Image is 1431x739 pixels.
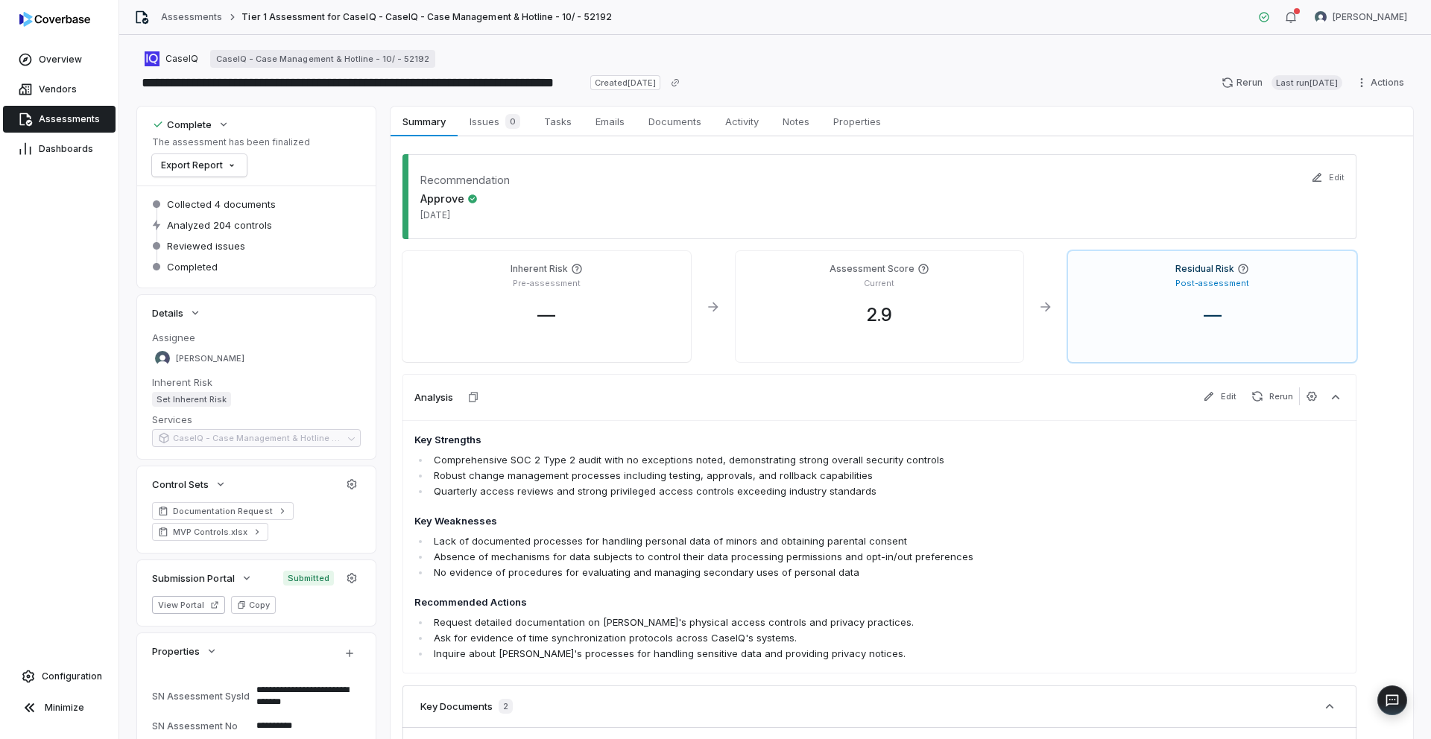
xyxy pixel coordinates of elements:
[167,218,272,232] span: Analyzed 204 controls
[152,392,231,407] span: Set Inherent Risk
[176,353,244,364] span: [PERSON_NAME]
[538,112,578,131] span: Tasks
[1307,162,1349,193] button: Edit
[414,514,1158,529] h4: Key Weaknesses
[152,331,361,344] dt: Assignee
[152,571,235,585] span: Submission Portal
[511,263,568,275] h4: Inherent Risk
[231,596,276,614] button: Copy
[167,239,245,253] span: Reviewed issues
[414,433,1158,448] h4: Key Strengths
[152,596,225,614] button: View Portal
[3,76,116,103] a: Vendors
[152,644,200,658] span: Properties
[152,154,247,177] button: Export Report
[161,11,222,23] a: Assessments
[152,118,212,131] div: Complete
[45,702,84,714] span: Minimize
[430,533,1158,549] li: Lack of documented processes for handling personal data of minors and obtaining parental consent
[430,549,1158,565] li: Absence of mechanisms for data subjects to control their data processing permissions and opt-in/o...
[39,83,77,95] span: Vendors
[152,691,250,702] div: SN Assessment SysId
[6,663,113,690] a: Configuration
[1213,72,1351,94] button: RerunLast run[DATE]
[210,50,435,68] a: CaseIQ - Case Management & Hotline - 10/ - 52192
[152,502,294,520] a: Documentation Request
[1197,387,1242,405] button: Edit
[173,526,247,538] span: MVP Controls.xlsx
[864,278,894,289] p: Current
[777,112,815,131] span: Notes
[397,112,451,131] span: Summary
[719,112,765,131] span: Activity
[3,106,116,133] a: Assessments
[152,523,268,541] a: MVP Controls.xlsx
[525,304,567,326] span: —
[1333,11,1407,23] span: [PERSON_NAME]
[155,351,170,366] img: Samuel Folarin avatar
[430,565,1158,580] li: No evidence of procedures for evaluating and managing secondary uses of personal data
[420,209,478,221] span: [DATE]
[1272,75,1342,90] span: Last run [DATE]
[283,571,334,586] span: Submitted
[414,595,1158,610] h4: Recommended Actions
[420,172,510,188] dt: Recommendation
[148,471,231,498] button: Control Sets
[152,136,310,148] p: The assessment has been finalized
[148,638,222,665] button: Properties
[642,112,707,131] span: Documents
[430,452,1158,468] li: Comprehensive SOC 2 Type 2 audit with no exceptions noted, demonstrating strong overall security ...
[590,112,631,131] span: Emails
[3,136,116,162] a: Dashboards
[167,260,218,273] span: Completed
[414,390,453,404] h3: Analysis
[464,111,526,132] span: Issues
[173,505,273,517] span: Documentation Request
[420,191,478,206] span: Approve
[430,646,1158,662] li: Inquire about [PERSON_NAME]'s processes for handling sensitive data and providing privacy notices.
[505,114,520,129] span: 0
[1175,263,1234,275] h4: Residual Risk
[152,478,209,491] span: Control Sets
[420,700,493,713] h3: Key Documents
[1192,304,1233,326] span: —
[430,483,1158,499] li: Quarterly access reviews and strong privileged access controls exceeding industry standards
[39,143,93,155] span: Dashboards
[152,413,361,426] dt: Services
[167,197,276,211] span: Collected 4 documents
[241,11,611,23] span: Tier 1 Assessment for CaseIQ - CaseIQ - Case Management & Hotline - 10/ - 52192
[1306,6,1416,28] button: Samuel Folarin avatar[PERSON_NAME]
[590,75,660,90] span: Created [DATE]
[148,565,257,591] button: Submission Portal
[499,699,513,714] span: 2
[827,112,887,131] span: Properties
[140,45,203,72] button: https://caseiq.com/CaseIQ
[19,12,90,27] img: logo-D7KZi-bG.svg
[1245,387,1299,405] button: Rerun
[1351,72,1413,94] button: Actions
[662,69,689,96] button: Copy link
[152,375,361,389] dt: Inherent Risk
[830,263,914,275] h4: Assessment Score
[152,720,250,732] div: SN Assessment No
[513,278,581,289] p: Pre-assessment
[42,670,102,682] span: Configuration
[39,113,100,125] span: Assessments
[6,693,113,723] button: Minimize
[855,304,904,326] span: 2.9
[430,615,1158,630] li: Request detailed documentation on [PERSON_NAME]'s physical access controls and privacy practices.
[152,306,183,320] span: Details
[1175,278,1249,289] p: Post-assessment
[148,299,206,326] button: Details
[430,630,1158,646] li: Ask for evidence of time synchronization protocols across CaseIQ's systems.
[3,46,116,73] a: Overview
[39,54,82,66] span: Overview
[430,468,1158,483] li: Robust change management processes including testing, approvals, and rollback capabilities
[148,111,234,138] button: Complete
[1315,11,1327,23] img: Samuel Folarin avatar
[165,53,198,65] span: CaseIQ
